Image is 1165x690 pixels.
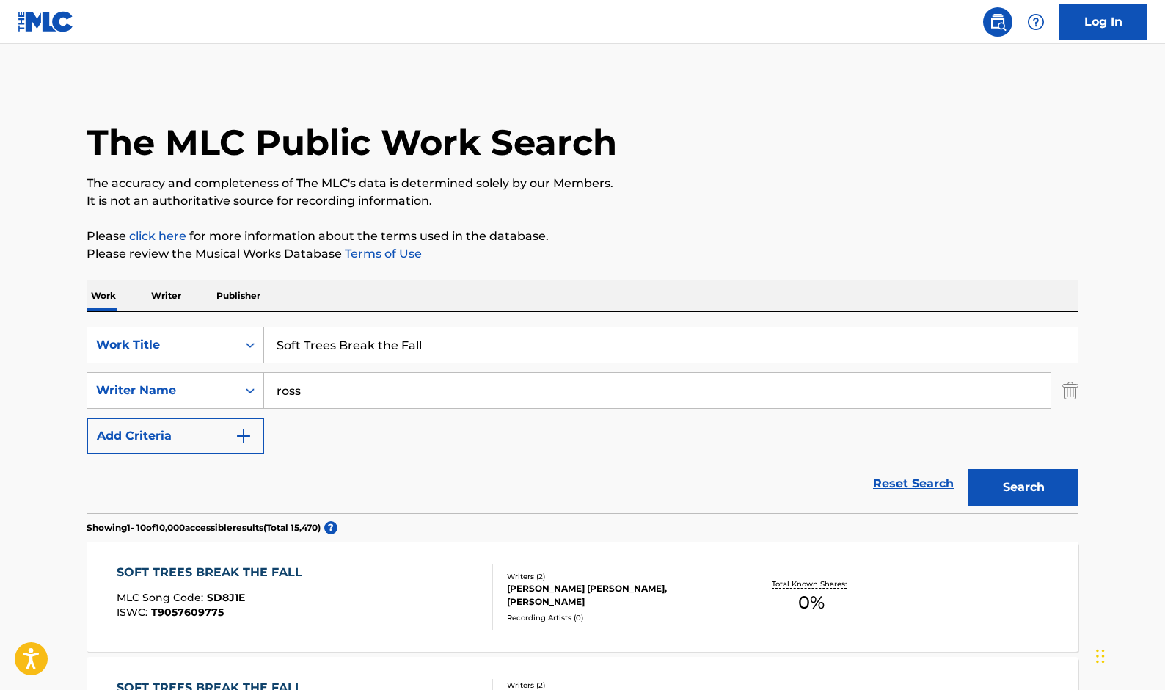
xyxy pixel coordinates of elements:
[212,280,265,311] p: Publisher
[87,280,120,311] p: Work
[1062,372,1078,409] img: Delete Criterion
[324,521,337,534] span: ?
[207,591,245,604] span: SD8J1E
[1092,620,1165,690] iframe: Chat Widget
[989,13,1007,31] img: search
[87,418,264,454] button: Add Criteria
[866,468,961,500] a: Reset Search
[507,571,728,582] div: Writers ( 2 )
[117,564,310,581] div: SOFT TREES BREAK THE FALL
[87,542,1078,652] a: SOFT TREES BREAK THE FALLMLC Song Code:SD8J1EISWC:T9057609775Writers (2)[PERSON_NAME] [PERSON_NAM...
[1021,7,1051,37] div: Help
[87,228,1078,245] p: Please for more information about the terms used in the database.
[235,427,252,445] img: 9d2ae6d4665cec9f34b9.svg
[507,582,728,609] div: [PERSON_NAME] [PERSON_NAME], [PERSON_NAME]
[151,606,224,619] span: T9057609775
[147,280,186,311] p: Writer
[1124,457,1165,575] iframe: Resource Center
[507,612,728,623] div: Recording Artists ( 0 )
[983,7,1012,37] a: Public Search
[342,247,422,261] a: Terms of Use
[772,578,850,589] p: Total Known Shares:
[798,589,825,616] span: 0 %
[87,120,617,164] h1: The MLC Public Work Search
[1027,13,1045,31] img: help
[117,606,151,619] span: ISWC :
[96,336,228,354] div: Work Title
[87,192,1078,210] p: It is not an authoritative source for recording information.
[96,382,228,399] div: Writer Name
[87,175,1078,192] p: The accuracy and completeness of The MLC's data is determined solely by our Members.
[87,245,1078,263] p: Please review the Musical Works Database
[129,229,186,243] a: click here
[18,11,74,32] img: MLC Logo
[117,591,207,604] span: MLC Song Code :
[1096,634,1105,678] div: Drag
[968,469,1078,506] button: Search
[87,521,321,534] p: Showing 1 - 10 of 10,000 accessible results (Total 15,470 )
[87,327,1078,513] form: Search Form
[1059,4,1147,40] a: Log In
